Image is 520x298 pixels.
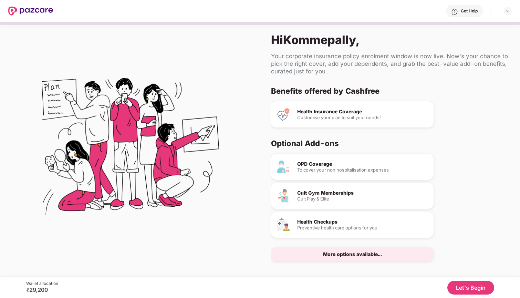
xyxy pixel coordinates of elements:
[297,109,428,114] div: Health Insurance Coverage
[277,107,290,121] img: Health Insurance Coverage
[297,226,428,230] div: Preventive health care options for you
[8,7,53,16] img: New Pazcare Logo
[323,252,382,257] div: More options available...
[277,160,290,174] img: OPD Coverage
[297,162,428,166] div: OPD Coverage
[297,168,428,172] div: To cover your non hospitalisation expenses
[297,219,428,224] div: Health Checkups
[505,8,510,14] img: svg+xml;base64,PHN2ZyBpZD0iRHJvcGRvd24tMzJ4MzIiIHhtbG5zPSJodHRwOi8vd3d3LnczLm9yZy8yMDAwL3N2ZyIgd2...
[42,60,219,238] img: Flex Benefits Illustration
[461,8,478,14] div: Get Help
[277,189,290,203] img: Cult Gym Memberships
[271,52,509,75] div: Your corporate insurance policy enrolment window is now live. Now's your chance to pick the right...
[451,8,458,15] img: svg+xml;base64,PHN2ZyBpZD0iSGVscC0zMngzMiIgeG1sbnM9Imh0dHA6Ly93d3cudzMub3JnLzIwMDAvc3ZnIiB3aWR0aD...
[271,33,509,47] div: Hi Kommepally ,
[297,197,428,201] div: Cult Play & Elite
[447,281,494,295] button: Let's Begin
[271,138,503,148] div: Optional Add-ons
[26,286,58,293] div: ₹29,200
[297,115,428,120] div: Customise your plan to suit your needs!
[277,218,290,232] img: Health Checkups
[26,281,58,286] div: Wallet allocation
[297,191,428,195] div: Cult Gym Memberships
[271,86,503,96] div: Benefits offered by Cashfree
